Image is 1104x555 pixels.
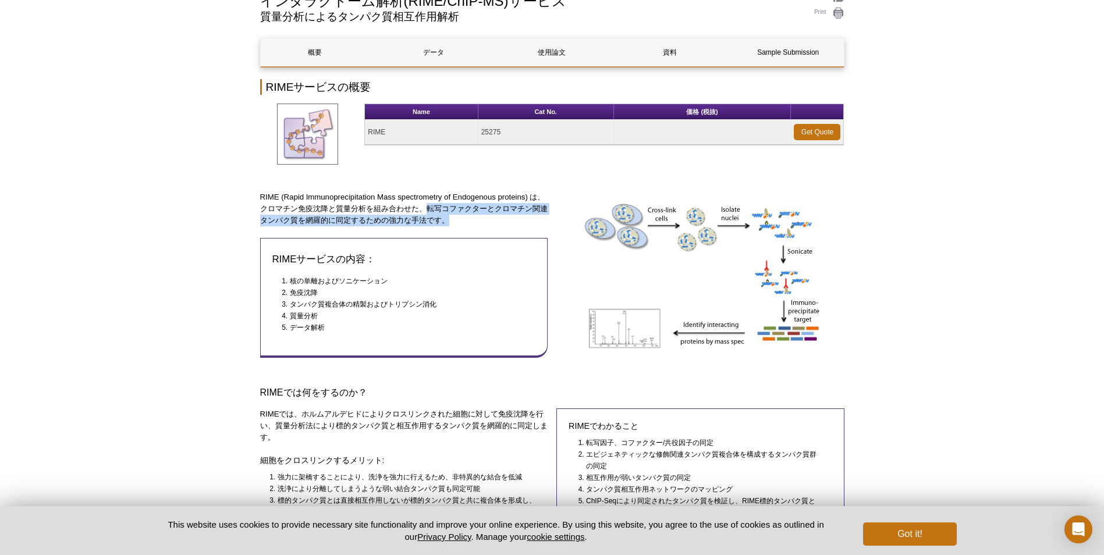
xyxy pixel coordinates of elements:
[278,471,538,483] li: 強力に架橋することにより、洗浄を強力に行えるため、非特異的な結合を低減
[290,310,526,322] li: 質量分析
[586,495,822,518] li: ChIP-Seqにより同定されたタンパク質を検証し、RIME標的タンパク質と相互作用する因子のゲノム上のマッピング
[260,191,548,226] p: RIME (Rapid Immunoprecipitation Mass spectrometry of Endogenous proteins) は、クロマチン免疫沈降と質量分析を組み合わせた...
[527,532,584,542] button: cookie settings
[261,38,370,66] a: 概要
[148,518,844,543] p: This website uses cookies to provide necessary site functionality and improve your online experie...
[365,104,478,120] th: Name
[478,104,614,120] th: Cat No.
[586,483,822,495] li: タンパク質相互作用ネットワークのマッピング
[586,472,822,483] li: 相互作用が弱いタンパク質の同定
[260,455,548,465] h4: 細胞をクロスリンクするメリット:
[290,275,526,287] li: 核の単離およびソニケーション
[290,298,526,310] li: タンパク質複合体の精製およびトリプシン消化
[586,437,822,449] li: 転写因子、コファクター/共役因子の同定
[260,386,844,400] h3: RIMEでは何をするのか？
[379,38,488,66] a: データ
[569,421,832,431] h4: RIMEでわかること
[278,483,538,494] li: 洗浄により分離してしまうような弱い結合タンパク質も同定可能
[478,120,614,145] td: 25275
[272,252,536,266] h3: RIMEサービスの内容：
[577,191,824,365] img: RIME Method
[277,104,338,165] img: RIME Service
[614,104,791,120] th: 価格 (税抜)
[733,38,843,66] a: Sample Submission
[260,12,789,22] h2: 質量分析によるタンパク質相互作用解析
[278,494,538,518] li: 標的タンパク質とは直接相互作用しないが標的タンパク質と共に複合体を形成し、遺伝子発現を調節しているDNA結合タンパク質も捕捉可能
[290,322,526,333] li: データ解析
[260,79,844,95] h2: RIMEサービスの概要
[794,124,840,140] a: Get Quote
[863,522,956,546] button: Got it!
[290,287,526,298] li: 免疫沈降
[260,408,548,443] p: RIMEでは、ホルムアルデヒドによりクロスリンクされた細胞に対して免疫沈降を行い、質量分析法により標的タンパク質と相互作用するタンパク質を網羅的に同定します。
[586,449,822,472] li: エピジェネティックな修飾関連タンパク質複合体を構成するタンパク質群の同定
[1064,515,1092,543] div: Open Intercom Messenger
[365,120,478,145] td: RIME
[615,38,725,66] a: 資料
[801,7,844,20] a: Print
[417,532,471,542] a: Privacy Policy
[497,38,606,66] a: 使用論文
